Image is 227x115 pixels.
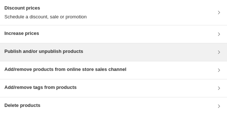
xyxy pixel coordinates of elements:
[4,13,87,21] p: Schedule a discount, sale or promotion
[4,102,40,109] h3: Delete products
[4,4,87,12] h3: Discount prices
[4,48,83,55] h3: Publish and/or unpublish products
[4,30,39,37] h3: Increase prices
[4,84,77,91] h3: Add/remove tags from products
[4,66,126,73] h3: Add/remove products from online store sales channel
